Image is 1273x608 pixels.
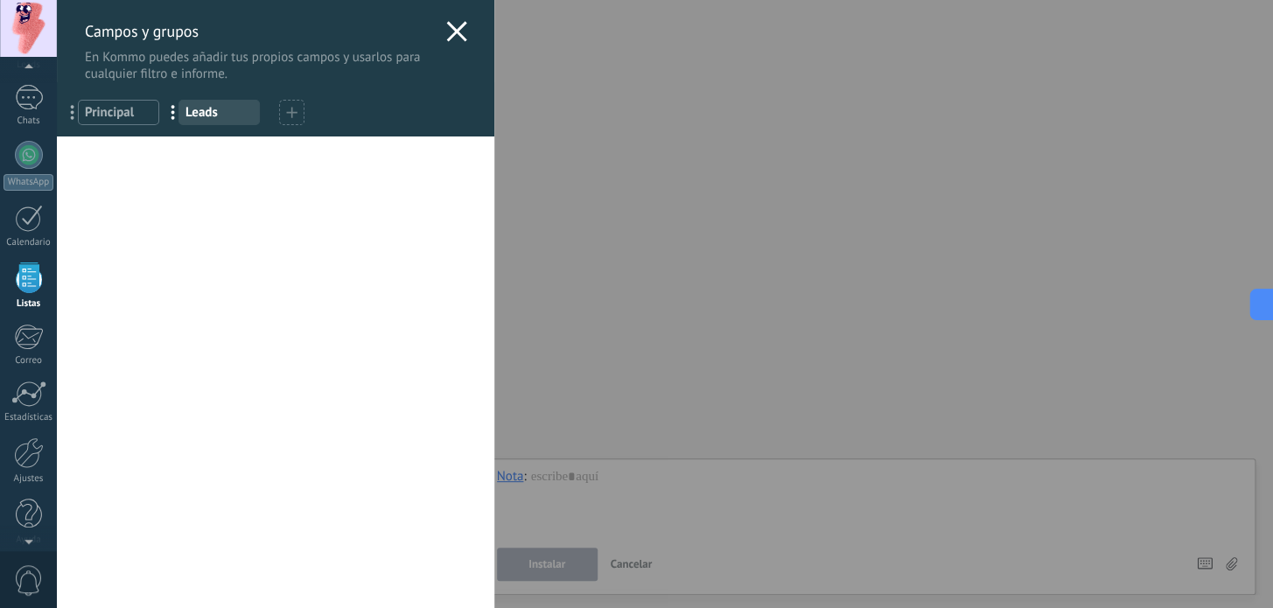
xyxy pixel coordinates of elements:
h3: Campos y grupos [85,21,437,41]
span: Principal [85,104,152,121]
span: ... [161,97,197,127]
span: ... [60,97,96,127]
span: Leads [185,104,253,121]
p: En Kommo puedes añadir tus propios campos y usarlos para cualquier filtro e informe. [85,49,437,82]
